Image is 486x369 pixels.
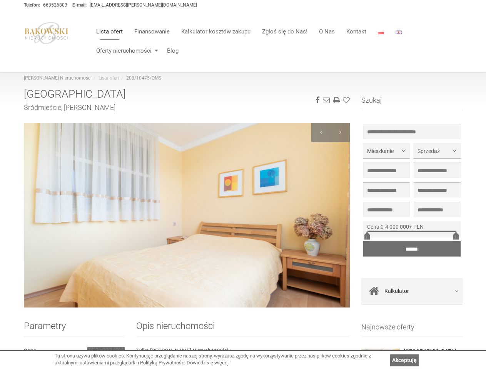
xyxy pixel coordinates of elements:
[384,286,409,296] span: Kalkulator
[367,147,400,155] span: Mieszkanie
[92,75,119,81] li: Lista ofert
[361,96,463,110] h3: Szukaj
[90,2,197,8] a: [EMAIL_ADDRESS][PERSON_NAME][DOMAIN_NAME]
[414,143,460,158] button: Sprzedaż
[24,104,350,111] h2: Śródmieście, [PERSON_NAME]
[43,2,67,8] a: 663526803
[187,360,229,366] a: Dowiedz się więcej
[341,24,372,39] a: Kontakt
[390,354,419,366] a: Akceptuję
[256,24,313,39] a: Zgłoś się do Nas!
[55,352,386,367] div: Ta strona używa plików cookies. Kontynuując przeglądanie naszej strony, wyrażasz zgodę na wykorzy...
[90,43,161,58] a: Oferty nieruchomości
[361,323,463,337] h3: Najnowsze oferty
[24,2,40,8] strong: Telefon:
[24,88,350,100] h1: [GEOGRAPHIC_DATA]
[24,75,92,81] a: [PERSON_NAME] Nieruchomości
[72,2,87,8] strong: E-mail:
[313,24,341,39] a: O Nas
[381,224,384,230] span: 0
[367,224,381,230] span: Cena:
[175,24,256,39] a: Kalkulator kosztów zakupu
[404,349,463,354] a: [GEOGRAPHIC_DATA]
[90,24,129,39] a: Lista ofert
[129,24,175,39] a: Finansowanie
[396,30,402,34] img: English
[363,143,410,158] button: Mieszkanie
[24,22,69,44] img: logo
[24,347,37,354] dt: Cena
[418,147,451,155] span: Sprzedaż
[161,43,179,58] a: Blog
[87,347,125,357] span: 379 000 PLN
[385,224,424,230] span: 4 000 000+ PLN
[24,321,125,337] h2: Parametry
[378,30,384,34] img: Polski
[136,321,350,337] h2: Opis nieruchomości
[24,123,350,307] img: Mieszkanie Sprzedaż Katowice Śródmieście Aleja Wojciecha Korfantego
[126,75,161,81] a: 208/10475/OMS
[363,221,461,237] div: -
